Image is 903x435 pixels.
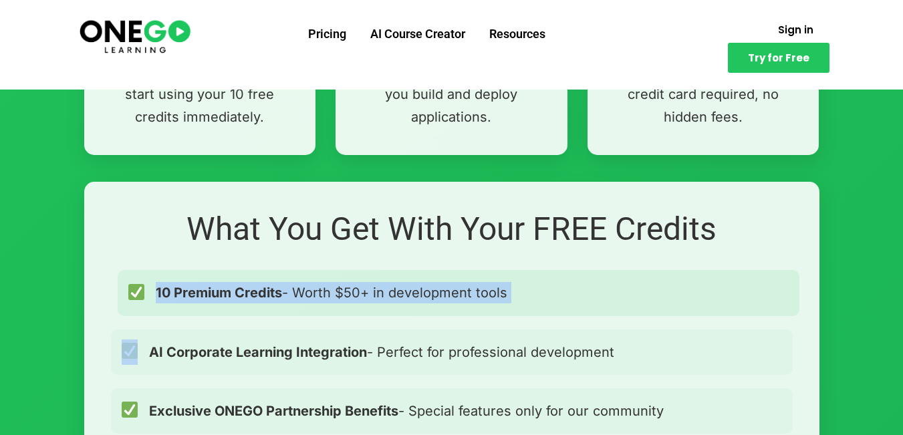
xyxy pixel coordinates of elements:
[358,17,477,51] a: AI Course Creator
[728,43,829,73] a: Try for Free
[128,284,144,300] img: ✅
[477,17,557,51] a: Resources
[111,208,793,250] h2: What You Get With Your FREE Credits
[149,344,367,360] strong: AI Corporate Learning Integration
[762,17,829,43] a: Sign in
[156,282,507,303] span: - Worth $50+ in development tools
[748,53,809,63] span: Try for Free
[122,343,138,359] img: ✅
[778,25,813,35] span: Sign in
[149,400,664,422] span: - Special features only for our community
[149,403,398,419] strong: Exclusive ONEGO Partnership Benefits
[149,341,614,363] span: - Perfect for professional development
[156,285,282,301] strong: 10 Premium Credits
[296,17,358,51] a: Pricing
[122,402,138,418] img: ✅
